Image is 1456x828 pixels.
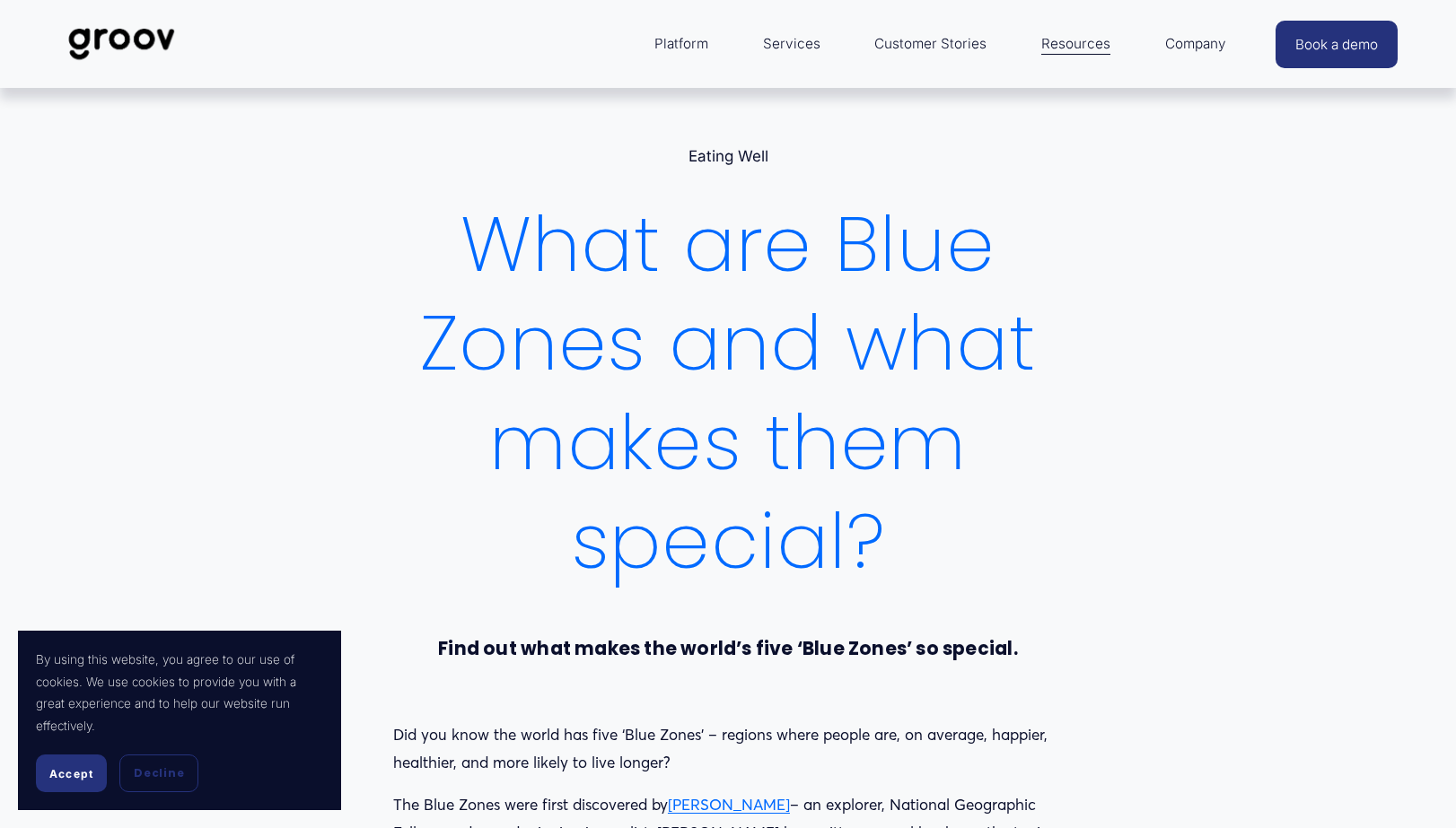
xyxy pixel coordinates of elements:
section: Cookie banner [18,631,341,810]
a: folder dropdown [1032,22,1119,65]
strong: Find out what makes the world’s five ‘Blue Zones’ so special. [438,636,1017,661]
span: Accept [49,767,93,780]
img: Groov | Workplace Science Platform | Unlock Performance | Drive Results [58,14,185,74]
span: Resources [1041,31,1110,57]
a: folder dropdown [1156,22,1235,65]
button: Decline [119,754,198,792]
span: Platform [654,31,708,57]
h1: What are Blue Zones and what makes them special? [393,196,1063,592]
span: Company [1165,31,1226,57]
a: Book a demo [1276,21,1398,68]
a: Customer Stories [865,22,996,65]
a: Services [754,22,829,65]
a: Eating Well [689,147,768,165]
p: Did you know the world has five ‘Blue Zones’ – regions where people are, on average, happier, hea... [393,721,1063,776]
button: Accept [36,754,107,792]
p: By using this website, you agree to our use of cookies. We use cookies to provide you with a grea... [36,649,323,736]
span: Decline [134,765,184,781]
a: [PERSON_NAME] [668,795,790,814]
a: folder dropdown [645,22,717,65]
